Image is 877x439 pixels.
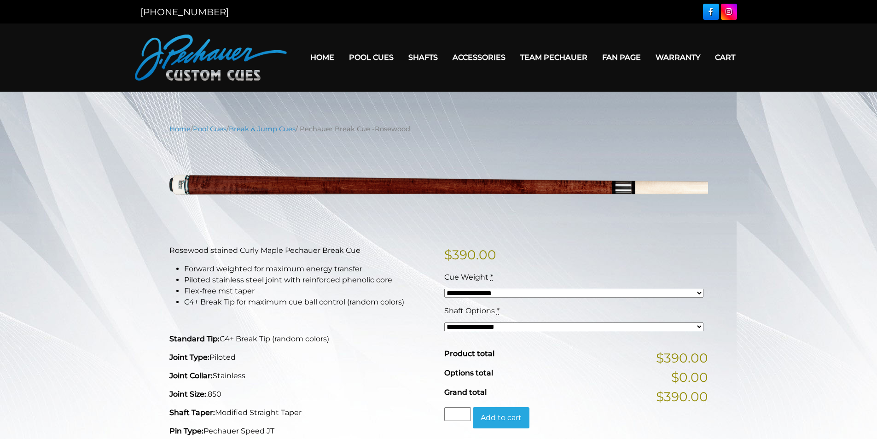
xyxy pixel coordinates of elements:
[184,275,433,286] li: Piloted stainless steel joint with reinforced phenolic core
[169,426,433,437] p: Pechauer Speed JT
[444,407,471,421] input: Product quantity
[169,370,433,381] p: Stainless
[135,35,287,81] img: Pechauer Custom Cues
[169,124,708,134] nav: Breadcrumb
[656,387,708,406] span: $390.00
[671,368,708,387] span: $0.00
[473,407,529,428] button: Add to cart
[303,46,342,69] a: Home
[229,125,296,133] a: Break & Jump Cues
[184,263,433,275] li: Forward weighted for maximum energy transfer
[595,46,648,69] a: Fan Page
[444,273,488,281] span: Cue Weight
[169,141,708,231] img: pechauer-break-rosewood-new.png
[169,245,433,256] p: Rosewood stained Curly Maple Pechauer Break Cue
[193,125,227,133] a: Pool Cues
[140,6,229,18] a: [PHONE_NUMBER]
[169,334,433,345] p: C4+ Break Tip (random colors)
[169,407,433,418] p: Modified Straight Taper
[444,247,496,263] bdi: 390.00
[656,348,708,368] span: $390.00
[444,349,494,358] span: Product total
[169,371,213,380] strong: Joint Collar:
[169,408,215,417] strong: Shaft Taper:
[169,389,433,400] p: .850
[401,46,445,69] a: Shafts
[169,334,220,343] strong: Standard Tip:
[444,247,452,263] span: $
[708,46,743,69] a: Cart
[169,427,203,435] strong: Pin Type:
[444,388,487,397] span: Grand total
[169,353,209,362] strong: Joint Type:
[648,46,708,69] a: Warranty
[497,306,499,315] abbr: required
[490,273,493,281] abbr: required
[184,297,433,308] li: C4+ Break Tip for maximum cue ball control (random colors)
[444,306,495,315] span: Shaft Options
[169,390,206,398] strong: Joint Size:
[513,46,595,69] a: Team Pechauer
[169,125,191,133] a: Home
[184,286,433,297] li: Flex-free mst taper
[444,369,493,377] span: Options total
[342,46,401,69] a: Pool Cues
[169,352,433,363] p: Piloted
[445,46,513,69] a: Accessories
